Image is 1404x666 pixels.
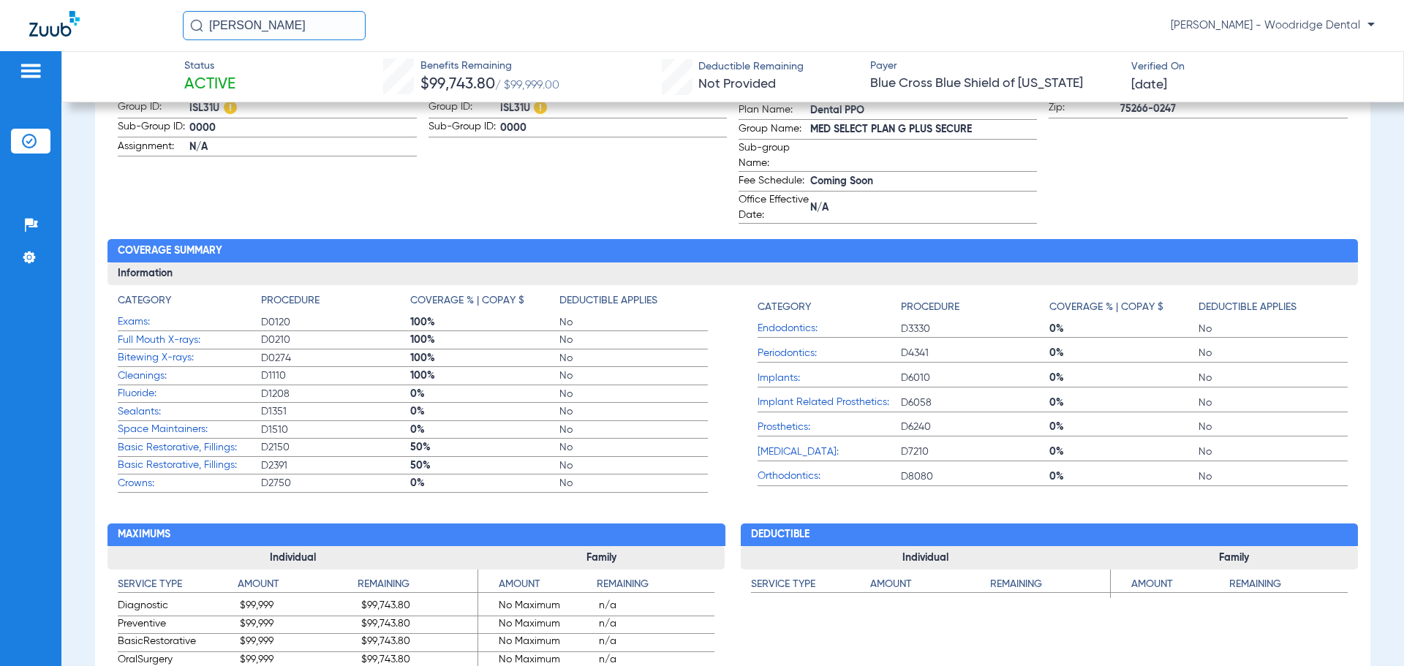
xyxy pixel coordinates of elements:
[751,577,871,593] h4: Service Type
[1171,18,1375,33] span: [PERSON_NAME] - Woodridge Dental
[118,293,261,314] app-breakdown-title: Category
[597,577,715,598] app-breakdown-title: Remaining
[559,404,709,419] span: No
[739,173,810,191] span: Fee Schedule:
[1229,577,1348,593] h4: Remaining
[118,368,261,384] span: Cleanings:
[758,395,901,410] span: Implant Related Prosthetics:
[559,440,709,455] span: No
[597,577,715,593] h4: Remaining
[429,119,500,137] span: Sub-Group ID:
[429,99,500,118] span: Group ID:
[118,422,261,437] span: Space Maintainers:
[500,121,727,136] span: 0000
[901,346,1050,360] span: D4341
[1049,396,1199,410] span: 0%
[870,577,990,598] app-breakdown-title: Amount
[107,523,725,547] h2: Maximums
[559,423,709,437] span: No
[1199,346,1348,360] span: No
[261,315,410,330] span: D0120
[420,58,559,74] span: Benefits Remaining
[901,444,1050,459] span: D7210
[361,616,478,634] span: $99,743.80
[698,77,776,91] span: Not Provided
[410,458,559,473] span: 50%
[118,350,261,366] span: Bitewing X-rays:
[599,598,714,616] span: n/a
[478,546,725,569] h3: Family
[1049,293,1199,320] app-breakdown-title: Coverage % | Copay $
[741,523,1358,547] h2: Deductible
[189,99,416,118] span: ISL31U
[990,577,1110,593] h4: Remaining
[118,293,171,309] h4: Category
[118,616,234,634] span: Preventive
[261,387,410,401] span: D1208
[559,351,709,366] span: No
[189,121,416,136] span: 0000
[118,577,238,593] h4: Service Type
[1111,577,1229,593] h4: Amount
[410,351,559,366] span: 100%
[410,476,559,491] span: 0%
[739,192,810,223] span: Office Effective Date:
[261,333,410,347] span: D0210
[810,174,1037,189] span: Coming Soon
[240,598,356,616] span: $99,999
[118,139,189,156] span: Assignment:
[420,77,495,92] span: $99,743.80
[238,577,358,598] app-breakdown-title: Amount
[739,102,810,120] span: Plan Name:
[559,368,709,383] span: No
[901,300,959,315] h4: Procedure
[410,315,559,330] span: 100%
[559,458,709,473] span: No
[19,62,42,80] img: hamburger-icon
[1049,300,1163,315] h4: Coverage % | Copay $
[261,351,410,366] span: D0274
[29,11,80,37] img: Zuub Logo
[361,634,478,651] span: $99,743.80
[107,262,1357,286] h3: Information
[261,476,410,491] span: D2750
[810,200,1037,216] span: N/A
[261,293,410,314] app-breakdown-title: Procedure
[990,577,1110,598] app-breakdown-title: Remaining
[261,440,410,455] span: D2150
[1049,100,1120,118] span: Zip:
[758,444,901,460] span: [MEDICAL_DATA]:
[1049,420,1199,434] span: 0%
[559,387,709,401] span: No
[739,121,810,139] span: Group Name:
[1199,420,1348,434] span: No
[118,314,261,330] span: Exams:
[758,293,901,320] app-breakdown-title: Category
[559,293,709,314] app-breakdown-title: Deductible Applies
[1229,577,1348,598] app-breakdown-title: Remaining
[410,404,559,419] span: 0%
[261,458,410,473] span: D2391
[1199,396,1348,410] span: No
[261,293,320,309] h4: Procedure
[901,469,1050,484] span: D8080
[758,321,901,336] span: Endodontics:
[739,140,810,171] span: Sub-group Name:
[758,469,901,484] span: Orthodontics:
[751,577,871,598] app-breakdown-title: Service Type
[224,101,237,114] img: Hazard
[410,293,524,309] h4: Coverage % | Copay $
[240,616,356,634] span: $99,999
[361,598,478,616] span: $99,743.80
[410,333,559,347] span: 100%
[698,59,804,75] span: Deductible Remaining
[901,322,1050,336] span: D3330
[1199,293,1348,320] app-breakdown-title: Deductible Applies
[1049,371,1199,385] span: 0%
[1199,371,1348,385] span: No
[1199,444,1348,459] span: No
[238,577,358,593] h4: Amount
[870,577,990,593] h4: Amount
[534,101,547,114] img: Hazard
[1111,577,1229,598] app-breakdown-title: Amount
